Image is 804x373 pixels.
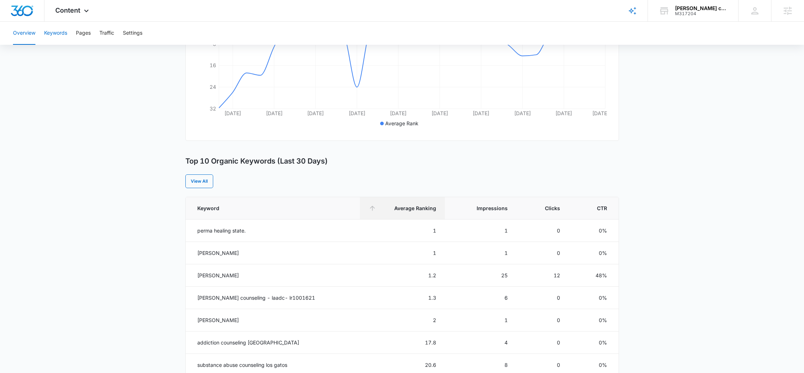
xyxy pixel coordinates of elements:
tspan: 16 [210,62,216,68]
td: 48% [569,264,619,287]
td: 12 [516,264,569,287]
td: 4 [445,331,516,354]
tspan: 8 [213,41,216,47]
td: 1 [445,220,516,242]
td: 1 [360,242,445,264]
img: tab_domain_overview_orange.svg [20,42,25,48]
img: logo_orange.svg [12,12,17,17]
td: [PERSON_NAME] [186,309,360,331]
div: v 4.0.25 [20,12,35,17]
td: 1.2 [360,264,445,287]
div: account id [675,11,728,16]
button: Pages [76,22,91,45]
td: 1.3 [360,287,445,309]
span: Content [55,6,80,14]
td: 0 [516,220,569,242]
span: Impressions [464,204,508,212]
td: 0% [569,242,619,264]
tspan: [DATE] [390,110,407,116]
a: View All [185,174,213,188]
tspan: [DATE] [266,110,282,116]
td: 0 [516,242,569,264]
div: Domain: [DOMAIN_NAME] [19,19,79,25]
td: [PERSON_NAME] [186,242,360,264]
tspan: [DATE] [431,110,448,116]
td: addiction counseling [GEOGRAPHIC_DATA] [186,331,360,354]
td: 0 [516,287,569,309]
td: 1 [445,242,516,264]
td: 1 [445,309,516,331]
td: 25 [445,264,516,287]
tspan: [DATE] [592,110,609,116]
td: 0 [516,309,569,331]
tspan: [DATE] [307,110,324,116]
td: 6 [445,287,516,309]
h3: Top 10 Organic Keywords (Last 30 Days) [185,157,328,166]
td: 2 [360,309,445,331]
td: perma healing state. [186,220,360,242]
span: Keyword [197,204,341,212]
td: 0 [516,331,569,354]
button: Traffic [99,22,114,45]
button: Overview [13,22,35,45]
button: Settings [123,22,142,45]
td: 0% [569,287,619,309]
div: account name [675,5,728,11]
td: [PERSON_NAME] counseling - laadc- lr1001621 [186,287,360,309]
span: CTR [588,204,607,212]
td: 1 [360,220,445,242]
tspan: [DATE] [555,110,572,116]
div: Keywords by Traffic [80,43,122,47]
tspan: [DATE] [514,110,530,116]
button: Keywords [44,22,67,45]
td: 17.8 [360,331,445,354]
img: website_grey.svg [12,19,17,25]
span: Average Rank [385,120,418,126]
td: 0% [569,220,619,242]
tspan: [DATE] [224,110,241,116]
tspan: 32 [210,105,216,112]
img: tab_keywords_by_traffic_grey.svg [72,42,78,48]
div: Domain Overview [27,43,65,47]
tspan: 24 [210,84,216,90]
tspan: [DATE] [348,110,365,116]
td: 0% [569,331,619,354]
span: Clicks [536,204,560,212]
span: Average Ranking [379,204,436,212]
tspan: [DATE] [473,110,489,116]
td: [PERSON_NAME] [186,264,360,287]
td: 0% [569,309,619,331]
